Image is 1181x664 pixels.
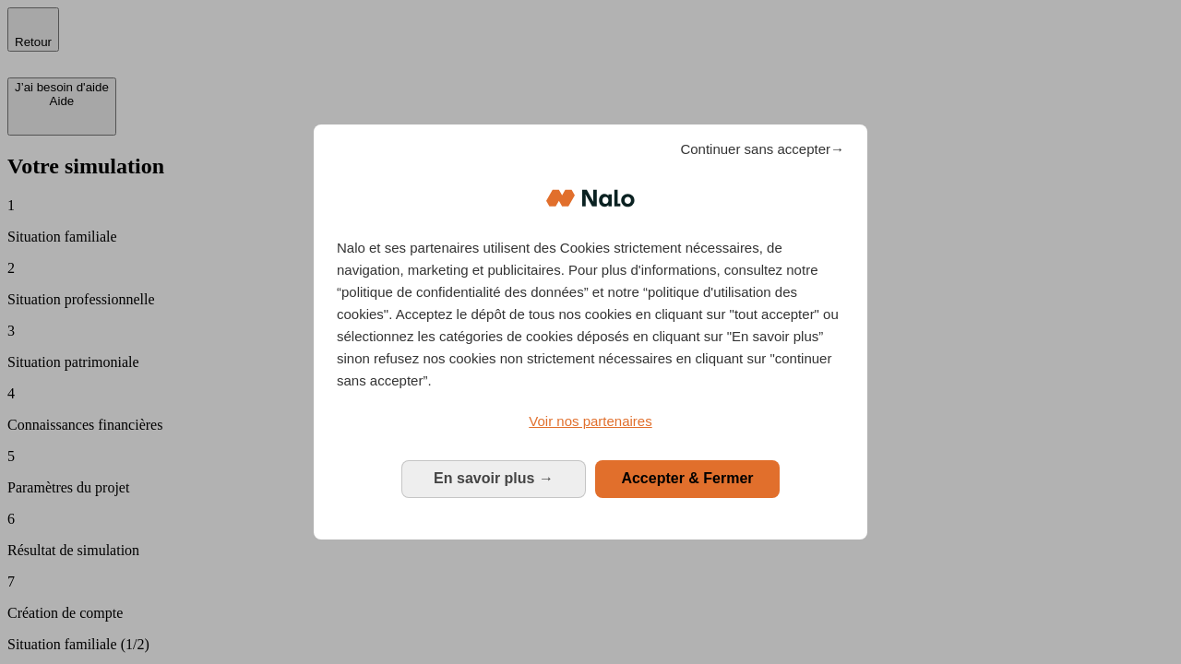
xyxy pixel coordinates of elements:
a: Voir nos partenaires [337,410,844,433]
button: Accepter & Fermer: Accepter notre traitement des données et fermer [595,460,780,497]
div: Bienvenue chez Nalo Gestion du consentement [314,125,867,539]
span: Accepter & Fermer [621,470,753,486]
p: Nalo et ses partenaires utilisent des Cookies strictement nécessaires, de navigation, marketing e... [337,237,844,392]
button: En savoir plus: Configurer vos consentements [401,460,586,497]
span: En savoir plus → [434,470,554,486]
span: Voir nos partenaires [529,413,651,429]
img: Logo [546,171,635,226]
span: Continuer sans accepter→ [680,138,844,160]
